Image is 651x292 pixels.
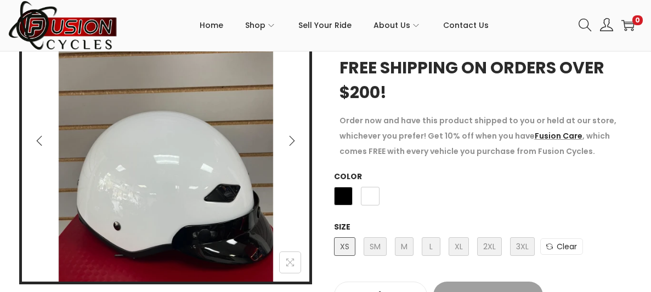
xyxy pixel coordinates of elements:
a: Clear [540,238,583,255]
span: XS [334,237,355,256]
label: Color [334,171,362,182]
label: Size [334,221,350,232]
span: Sell Your Ride [298,12,352,39]
h3: FREE SHIPPING ON ORDERS OVER $200! [339,55,632,105]
button: Previous [27,129,52,153]
a: Fusion Care [535,130,582,141]
a: Home [200,1,223,50]
a: Shop [245,1,276,50]
span: Contact Us [443,12,489,39]
a: Contact Us [443,1,489,50]
span: M [395,237,414,256]
a: 0 [621,19,635,32]
a: Sell Your Ride [298,1,352,50]
span: Shop [245,12,265,39]
span: L [422,237,440,256]
a: About Us [373,1,421,50]
span: XL [449,237,469,256]
span: About Us [373,12,410,39]
span: Home [200,12,223,39]
span: 2XL [477,237,502,256]
nav: Primary navigation [118,1,570,50]
span: SM [364,237,387,256]
span: 3XL [510,237,535,256]
p: Order now and have this product shipped to you or held at our store, whichever you prefer! Get 10... [339,113,632,159]
button: Next [280,129,304,153]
